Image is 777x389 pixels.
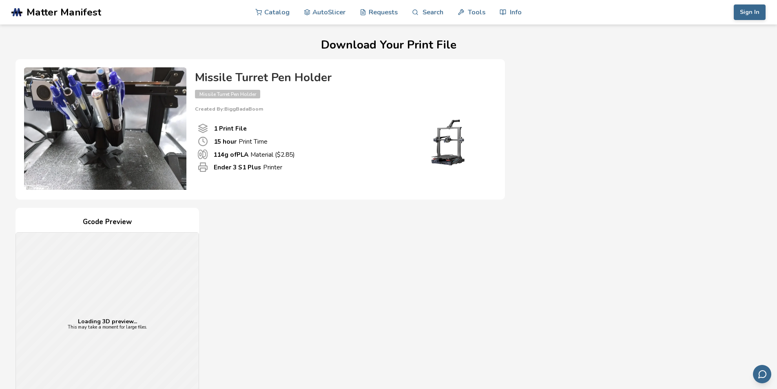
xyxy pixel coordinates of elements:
h4: Gcode Preview [15,216,199,229]
button: Sign In [734,4,766,20]
b: 15 hour [214,137,237,146]
p: Material ($ 2.85 ) [213,150,295,159]
p: Printer [214,163,282,171]
p: Created By: BiggBadaBoom [195,106,489,112]
button: Send feedback via email [753,365,771,383]
img: Product [24,67,187,190]
p: This may take a moment for large files. [68,325,147,330]
span: Print Time [198,136,208,147]
b: 1 Print File [214,124,247,133]
img: Printer [407,112,489,173]
span: Material Used [198,149,208,159]
span: Missile Turret Pen Holder [195,90,260,98]
b: 114 g of PLA [213,150,248,159]
span: Printer [198,162,208,172]
span: Matter Manifest [27,7,101,18]
p: Print Time [214,137,268,146]
b: Ender 3 S1 Plus [214,163,261,171]
span: Number Of Print files [198,123,208,133]
h1: Download Your Print File [15,39,762,51]
p: Loading 3D preview... [68,318,147,325]
h4: Missile Turret Pen Holder [195,71,489,84]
